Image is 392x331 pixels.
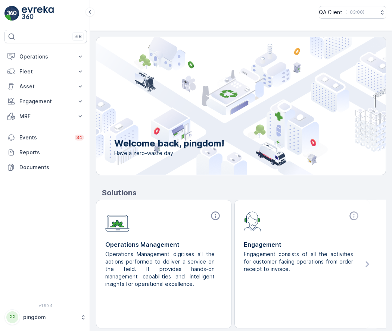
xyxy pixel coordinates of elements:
p: MRF [19,113,72,120]
p: QA Client [319,9,342,16]
p: Operations [19,53,72,60]
p: Events [19,134,70,141]
p: Solutions [102,187,386,198]
p: pingdom [23,313,77,321]
p: ⌘B [74,34,82,40]
div: PP [6,311,18,323]
p: Operations Management [105,240,222,249]
button: PPpingdom [4,309,87,325]
button: MRF [4,109,87,124]
img: logo_light-DOdMpM7g.png [22,6,54,21]
a: Events34 [4,130,87,145]
img: city illustration [63,37,386,175]
button: QA Client(+03:00) [319,6,386,19]
p: Welcome back, pingdom! [114,138,224,149]
button: Operations [4,49,87,64]
p: ( +03:00 ) [345,9,364,15]
button: Fleet [4,64,87,79]
p: 34 [76,135,83,141]
a: Reports [4,145,87,160]
img: module-icon [105,211,130,232]
img: logo [4,6,19,21]
p: Asset [19,83,72,90]
p: Fleet [19,68,72,75]
a: Documents [4,160,87,175]
p: Reports [19,149,84,156]
button: Asset [4,79,87,94]
p: Operations Management digitises all the actions performed to deliver a service on the field. It p... [105,250,216,288]
p: Engagement consists of all the activities for customer facing operations from order receipt to in... [244,250,355,273]
img: module-icon [244,211,261,231]
span: Have a zero-waste day [114,149,224,157]
span: v 1.50.4 [4,303,87,308]
p: Engagement [244,240,361,249]
p: Engagement [19,98,72,105]
button: Engagement [4,94,87,109]
p: Documents [19,164,84,171]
